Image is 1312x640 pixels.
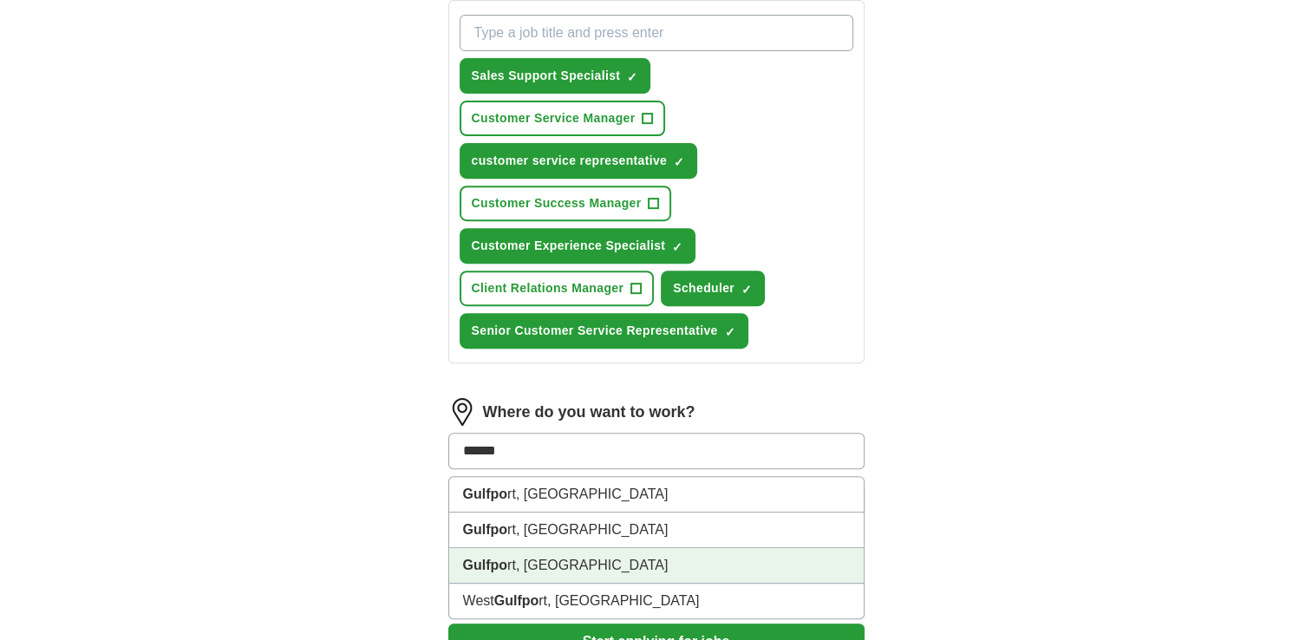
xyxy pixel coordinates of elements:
[449,477,864,513] li: rt, [GEOGRAPHIC_DATA]
[472,67,621,85] span: Sales Support Specialist
[449,513,864,548] li: rt, [GEOGRAPHIC_DATA]
[460,101,666,136] button: Customer Service Manager
[463,558,508,572] strong: Gulfpo
[725,325,735,339] span: ✓
[661,271,765,306] button: Scheduler✓
[463,487,508,501] strong: Gulfpo
[472,109,636,127] span: Customer Service Manager
[673,279,734,297] span: Scheduler
[449,584,864,618] li: West rt, [GEOGRAPHIC_DATA]
[472,194,642,212] span: Customer Success Manager
[460,186,672,221] button: Customer Success Manager
[460,228,696,264] button: Customer Experience Specialist✓
[472,279,624,297] span: Client Relations Manager
[460,143,698,179] button: customer service representative✓
[672,240,682,254] span: ✓
[449,548,864,584] li: rt, [GEOGRAPHIC_DATA]
[460,58,651,94] button: Sales Support Specialist✓
[627,70,637,84] span: ✓
[460,15,853,51] input: Type a job title and press enter
[483,401,695,424] label: Where do you want to work?
[472,237,666,255] span: Customer Experience Specialist
[463,522,508,537] strong: Gulfpo
[460,313,748,349] button: Senior Customer Service Representative✓
[472,322,718,340] span: Senior Customer Service Representative
[674,155,684,169] span: ✓
[472,152,668,170] span: customer service representative
[741,283,752,297] span: ✓
[448,398,476,426] img: location.png
[494,593,539,608] strong: Gulfpo
[460,271,655,306] button: Client Relations Manager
